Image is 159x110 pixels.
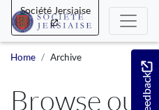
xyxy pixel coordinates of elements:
span: Société Jersiaise [20,4,91,16]
button: Menu [109,7,148,35]
span: Archive [50,52,82,63]
span: Menu [118,10,139,31]
a: Home [10,52,36,63]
